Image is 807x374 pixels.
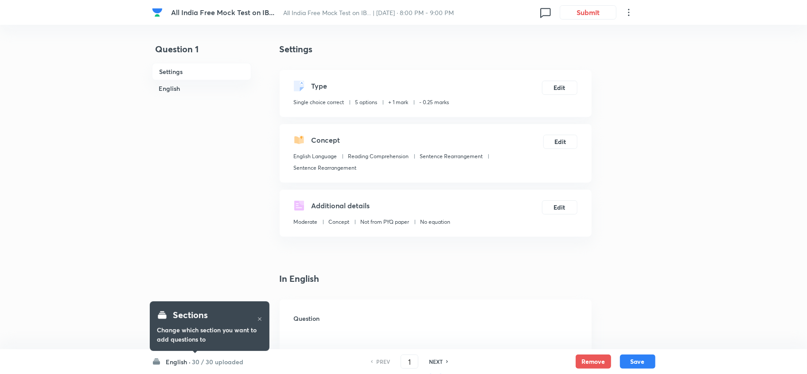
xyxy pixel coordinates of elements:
button: Save [620,355,655,369]
img: questionConcept.svg [294,135,304,145]
button: Edit [543,135,577,149]
h5: Concept [312,135,340,145]
h4: Question 1 [152,43,251,63]
p: Moderate [294,218,318,226]
h4: In English [280,272,592,285]
h6: Settings [152,63,251,80]
span: All India Free Mock Test on IB... [171,8,274,17]
p: Sentence Rearrangement [294,164,357,172]
h6: English [152,80,251,97]
p: 5 options [355,98,378,106]
p: Single choice correct [294,98,344,106]
p: No equation [421,218,451,226]
a: Company Logo [152,7,164,18]
h6: PREV [376,358,390,366]
h5: Additional details [312,200,370,211]
button: Edit [542,200,577,214]
h6: Question [294,314,577,323]
img: questionType.svg [294,81,304,91]
p: Not from PYQ paper [361,218,409,226]
h4: Settings [280,43,592,56]
p: Reading Comprehension [348,152,409,160]
h4: Sections [173,308,208,322]
h6: NEXT [429,358,443,366]
p: + 1 mark [389,98,409,106]
span: All India Free Mock Test on IB... | [DATE] · 8:00 PM - 9:00 PM [283,8,454,17]
button: Remove [576,355,611,369]
h6: 30 / 30 uploaded [192,357,244,366]
h6: English · [166,357,191,366]
button: Submit [560,5,616,19]
p: Concept [329,218,350,226]
h5: Type [312,81,327,91]
h6: Change which section you want to add questions to [157,325,262,344]
img: Company Logo [152,7,163,18]
img: questionDetails.svg [294,200,304,211]
p: Sentence Rearrangement [420,152,483,160]
p: - 0.25 marks [420,98,449,106]
p: English Language [294,152,337,160]
button: Edit [542,81,577,95]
